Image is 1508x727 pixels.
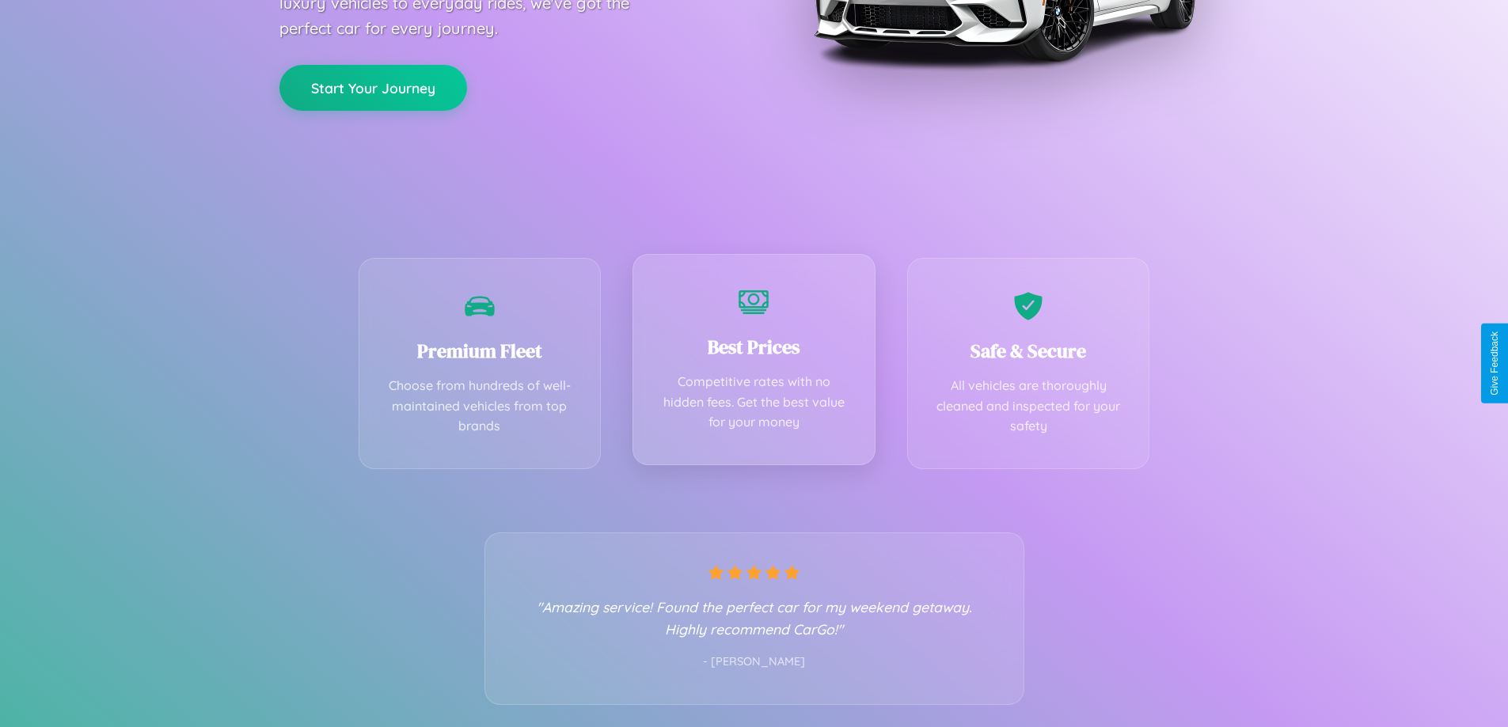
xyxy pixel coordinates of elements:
p: Competitive rates with no hidden fees. Get the best value for your money [657,372,851,433]
p: All vehicles are thoroughly cleaned and inspected for your safety [932,376,1126,437]
h3: Premium Fleet [383,338,577,364]
h3: Safe & Secure [932,338,1126,364]
p: - [PERSON_NAME] [517,652,992,672]
p: Choose from hundreds of well-maintained vehicles from top brands [383,376,577,437]
div: Give Feedback [1489,331,1500,396]
p: "Amazing service! Found the perfect car for my weekend getaway. Highly recommend CarGo!" [517,596,992,640]
button: Start Your Journey [279,65,467,111]
h3: Best Prices [657,334,851,360]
